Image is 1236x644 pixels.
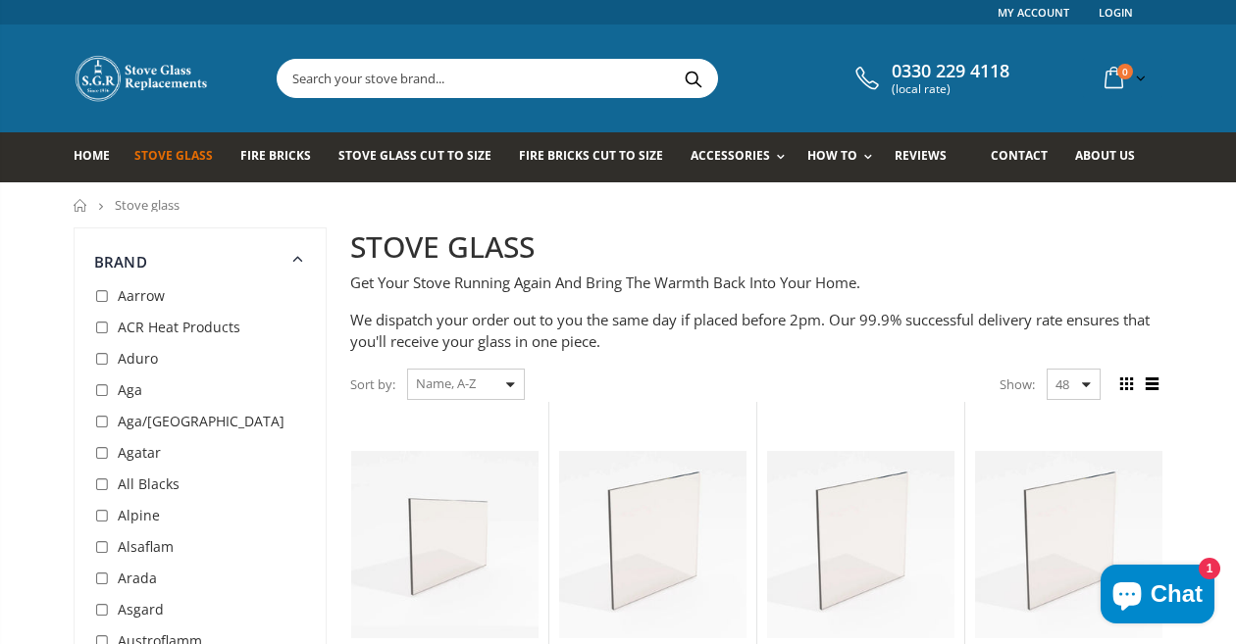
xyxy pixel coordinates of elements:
span: Brand [94,252,147,272]
a: Contact [991,132,1062,182]
span: Grid view [1115,373,1137,395]
span: Contact [991,147,1048,164]
span: Fire Bricks Cut To Size [519,147,663,164]
a: Home [74,199,88,212]
span: Asgard [118,600,164,619]
span: Alpine [118,506,160,524]
inbox-online-store-chat: Shopify online store chat [1095,565,1220,628]
span: About us [1075,147,1135,164]
a: Accessories [691,132,795,182]
h2: STOVE GLASS [350,227,1162,268]
span: Agatar [118,443,161,462]
a: Reviews [895,132,961,182]
a: Stove Glass [134,132,228,182]
span: Arada [118,569,157,587]
p: Get Your Stove Running Again And Bring The Warmth Back Into Your Home. [350,272,1162,294]
span: Aduro [118,349,158,368]
span: Fire Bricks [240,147,311,164]
img: Stove Glass Replacement [74,54,211,103]
span: Accessories [691,147,770,164]
input: Search your stove brand... [278,60,937,97]
a: How To [807,132,882,182]
a: About us [1075,132,1150,182]
p: We dispatch your order out to you the same day if placed before 2pm. Our 99.9% successful deliver... [350,309,1162,353]
a: Home [74,132,125,182]
img: Aarrow Acorn 4 New Model Stove Glass [767,451,954,638]
span: (local rate) [892,82,1009,96]
span: Aga [118,380,142,399]
a: Stove Glass Cut To Size [338,132,505,182]
img: Aarrow 18 Stove Glass [351,451,539,638]
img: Aarrow Acorn 4 Old Model Stove Glass [975,451,1162,638]
span: 0330 229 4118 [892,61,1009,82]
span: Stove Glass Cut To Size [338,147,490,164]
span: ACR Heat Products [118,318,240,336]
span: Aarrow [118,286,165,305]
span: Home [74,147,110,164]
span: List view [1141,373,1162,395]
span: Stove glass [115,196,180,214]
span: Reviews [895,147,947,164]
img: Aarrow 7 Stove Glass [559,451,747,638]
button: Search [671,60,715,97]
a: Fire Bricks [240,132,326,182]
a: Fire Bricks Cut To Size [519,132,678,182]
a: 0 [1097,59,1150,97]
span: Show: [1000,369,1035,400]
span: 0 [1117,64,1133,79]
span: Aga/[GEOGRAPHIC_DATA] [118,412,284,430]
span: How To [807,147,857,164]
span: Alsaflam [118,537,174,556]
span: Sort by: [350,368,395,402]
span: Stove Glass [134,147,213,164]
span: All Blacks [118,474,180,493]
